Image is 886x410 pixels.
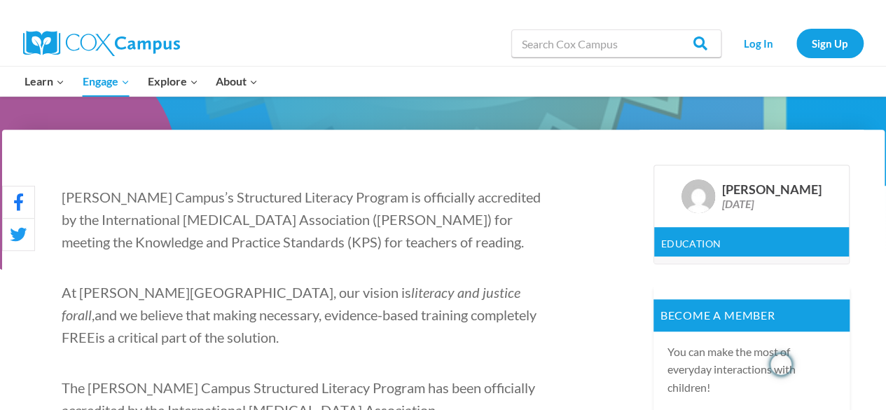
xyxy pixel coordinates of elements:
[78,306,92,323] span: all
[23,31,180,56] img: Cox Campus
[62,284,411,301] span: At [PERSON_NAME][GEOGRAPHIC_DATA], our vision is
[722,182,822,198] div: [PERSON_NAME]
[95,329,276,346] span: is a critical part of the solution
[74,67,139,96] button: Child menu of Engage
[661,238,721,250] a: Education
[667,343,836,397] p: You can make the most of everyday interactions with children!
[62,306,537,346] span: and we believe that making necessary, evidence-based training completely FREE
[728,29,789,57] a: Log In
[511,29,721,57] input: Search Cox Campus
[16,67,74,96] button: Child menu of Learn
[796,29,864,57] a: Sign Up
[92,306,95,323] span: ,
[139,67,207,96] button: Child menu of Explore
[16,67,267,96] nav: Primary Navigation
[653,299,850,332] p: Become a member
[728,29,864,57] nav: Secondary Navigation
[276,329,279,346] span: .
[722,197,822,210] div: [DATE]
[207,67,267,96] button: Child menu of About
[62,189,541,250] span: [PERSON_NAME] Campus’s Structured Literacy Program is officially accredited by the International ...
